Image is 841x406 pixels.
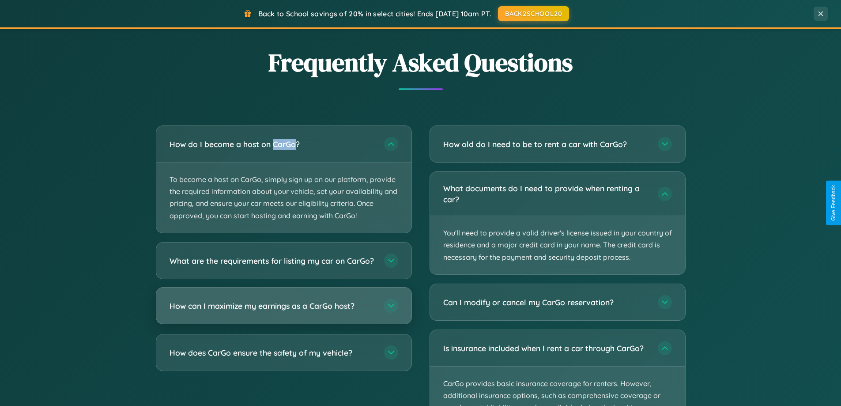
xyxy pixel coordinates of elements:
h3: What documents do I need to provide when renting a car? [443,183,649,205]
h3: How does CarGo ensure the safety of my vehicle? [170,347,375,358]
p: You'll need to provide a valid driver's license issued in your country of residence and a major c... [430,216,685,274]
span: Back to School savings of 20% in select cities! Ends [DATE] 10am PT. [258,9,491,18]
h3: What are the requirements for listing my car on CarGo? [170,255,375,266]
h3: Is insurance included when I rent a car through CarGo? [443,343,649,354]
h3: How do I become a host on CarGo? [170,139,375,150]
h3: How can I maximize my earnings as a CarGo host? [170,300,375,311]
button: BACK2SCHOOL20 [498,6,569,21]
h3: Can I modify or cancel my CarGo reservation? [443,297,649,308]
div: Give Feedback [830,185,837,221]
h2: Frequently Asked Questions [156,46,686,80]
h3: How old do I need to be to rent a car with CarGo? [443,139,649,150]
p: To become a host on CarGo, simply sign up on our platform, provide the required information about... [156,163,411,233]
